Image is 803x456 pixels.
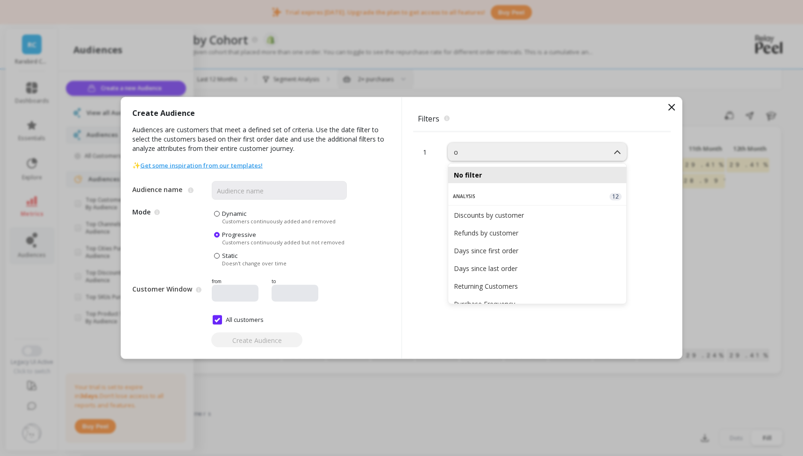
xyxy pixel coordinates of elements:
label: Customer Window [132,284,192,293]
span: 1 [423,147,427,157]
span: Analysis [453,193,475,200]
input: Audience name [212,181,347,200]
span: Create Audience [132,108,195,125]
p: from [212,278,268,285]
a: Get some inspiration from our templates! [140,161,263,170]
div: Discounts by customer [454,211,621,220]
p: to [272,278,325,285]
span: Customers continuously added and removed [222,218,336,225]
div: Returning Customers [454,282,621,291]
span: Progressive [222,230,256,239]
div: Refunds by customer [454,228,621,237]
span: 12 [609,193,622,200]
span: ✨ [132,161,263,170]
span: Dynamic [222,209,246,218]
div: Purchase Frequency [454,299,621,308]
span: Static [222,251,237,260]
span: All customers [213,315,264,325]
span: Doesn't change over time [222,260,287,267]
label: Audience name [132,185,184,194]
span: Audiences are customers that meet a defined set of criteria. Use the date filter to select the cu... [132,125,390,161]
div: No filter [454,171,621,179]
span: Filters [413,108,671,129]
div: Days since first order [454,246,621,255]
span: Mode [132,209,212,267]
div: Days since last order [454,264,621,273]
span: Customers continuously added but not removed [222,239,344,246]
